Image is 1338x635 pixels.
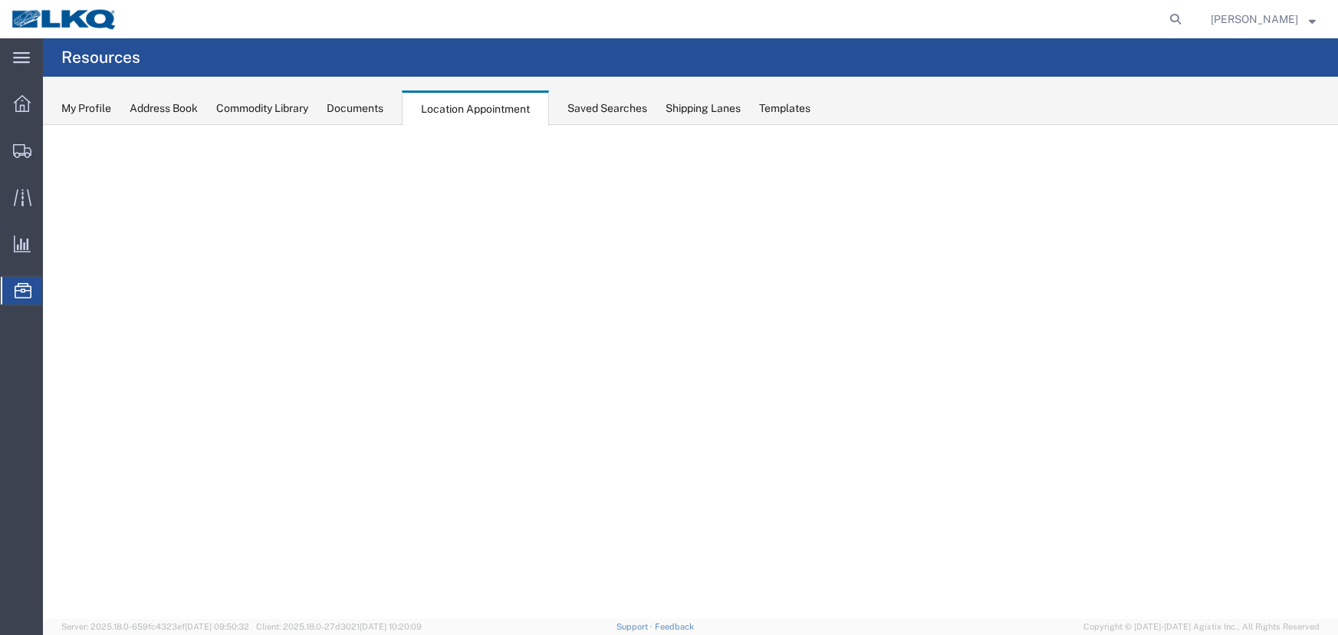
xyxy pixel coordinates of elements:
[616,622,655,631] a: Support
[43,125,1338,619] iframe: FS Legacy Container
[567,100,647,117] div: Saved Searches
[61,38,140,77] h4: Resources
[11,8,118,31] img: logo
[61,622,249,631] span: Server: 2025.18.0-659fc4323ef
[216,100,308,117] div: Commodity Library
[759,100,810,117] div: Templates
[61,100,111,117] div: My Profile
[1211,11,1298,28] span: Alfredo Garcia
[360,622,422,631] span: [DATE] 10:20:09
[402,90,549,126] div: Location Appointment
[1083,620,1320,633] span: Copyright © [DATE]-[DATE] Agistix Inc., All Rights Reserved
[655,622,694,631] a: Feedback
[256,622,422,631] span: Client: 2025.18.0-27d3021
[1210,10,1317,28] button: [PERSON_NAME]
[327,100,383,117] div: Documents
[666,100,741,117] div: Shipping Lanes
[130,100,198,117] div: Address Book
[185,622,249,631] span: [DATE] 09:50:32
